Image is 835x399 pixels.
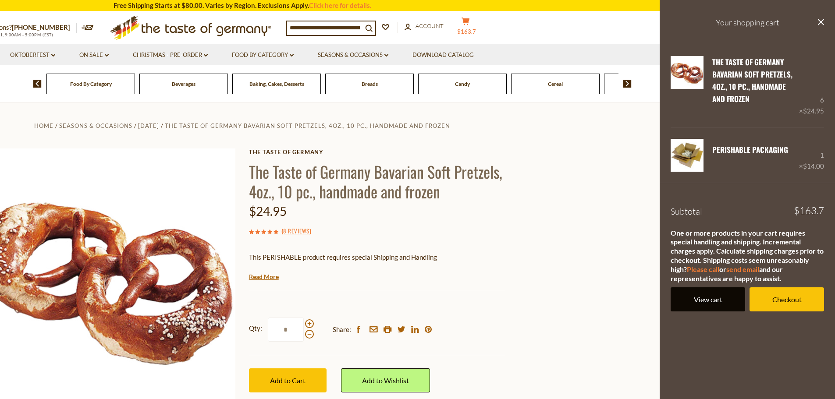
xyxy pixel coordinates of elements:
a: Baking, Cakes, Desserts [249,81,304,87]
img: PERISHABLE Packaging [671,139,704,172]
a: Read More [249,272,279,281]
a: Oktoberfest [10,50,55,60]
input: Qty: [268,318,304,342]
div: 1 × [799,139,824,172]
span: $24.95 [803,107,824,115]
a: Beverages [172,81,195,87]
a: The Taste of Germany [249,148,505,155]
a: Add to Wishlist [341,368,430,392]
a: Home [34,122,53,129]
a: [PHONE_NUMBER] [12,23,70,31]
p: This PERISHABLE product requires special Shipping and Handling [249,252,505,263]
li: We will ship this product in heat-protective packaging and ice. [257,269,505,280]
img: previous arrow [33,80,42,88]
button: Add to Cart [249,368,327,392]
a: [DATE] [138,122,159,129]
a: Download Catalog [412,50,474,60]
span: $14.00 [803,162,824,170]
h1: The Taste of Germany Bavarian Soft Pretzels, 4oz., 10 pc., handmade and frozen [249,162,505,201]
span: Add to Cart [270,376,306,385]
a: Christmas - PRE-ORDER [133,50,208,60]
a: The Taste of Germany Bavarian Soft Pretzels, 4oz., 10 pc., handmade and frozen [671,56,704,117]
a: Breads [362,81,378,87]
span: Account [416,22,444,29]
a: Click here for details. [309,1,371,9]
a: 8 Reviews [283,226,309,236]
span: $163.7 [457,28,476,35]
a: The Taste of Germany Bavarian Soft Pretzels, 4oz., 10 pc., handmade and frozen [712,56,792,105]
img: The Taste of Germany Bavarian Soft Pretzels, 4oz., 10 pc., handmade and frozen [671,56,704,89]
div: 6 × [799,56,824,117]
a: The Taste of Germany Bavarian Soft Pretzels, 4oz., 10 pc., handmade and frozen [165,122,450,129]
a: Candy [455,81,470,87]
a: On Sale [79,50,109,60]
a: Seasons & Occasions [59,122,132,129]
img: next arrow [623,80,632,88]
a: Cereal [548,81,563,87]
button: $163.7 [453,17,479,39]
span: Share: [333,324,351,335]
a: Food By Category [232,50,294,60]
a: PERISHABLE Packaging [712,144,788,155]
a: Seasons & Occasions [318,50,388,60]
a: Food By Category [70,81,112,87]
a: View cart [671,287,745,311]
strong: Qty: [249,323,262,334]
a: send email [726,265,759,273]
a: Checkout [750,287,824,311]
a: Account [405,21,444,31]
span: Subtotal [671,206,702,217]
span: ( ) [281,226,311,235]
span: $24.95 [249,204,287,219]
div: One or more products in your cart requires special handling and shipping. Incremental charges app... [671,229,824,283]
span: $163.7 [794,206,824,215]
a: Please call [687,265,719,273]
